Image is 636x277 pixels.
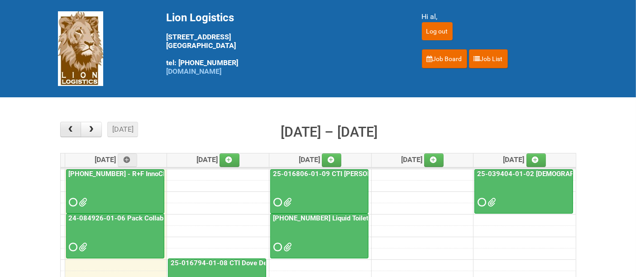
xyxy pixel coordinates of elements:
[196,155,239,164] span: [DATE]
[169,259,305,267] a: 25-016794-01-08 CTI Dove Deep Moisture
[283,244,290,250] span: Cell 2 Code R_Round 2.pdf Cell 1 Code P_Round 2.pdf LPF Mailing 2 24-096164-01.xlsx
[167,67,222,76] a: [DOMAIN_NAME]
[67,170,174,178] a: [PHONE_NUMBER] - R+F InnoCPT
[67,214,198,222] a: 24-084926-01-06 Pack Collab Wand Tint
[299,155,342,164] span: [DATE]
[273,199,280,205] span: Requested
[422,11,579,22] div: Hi al,
[69,244,76,250] span: Requested
[270,214,368,258] a: [PHONE_NUMBER] Liquid Toilet Bowl Cleaner - Mailing 2
[66,169,164,214] a: [PHONE_NUMBER] - R+F InnoCPT
[107,122,138,137] button: [DATE]
[478,199,484,205] span: Requested
[422,22,453,40] input: Log out
[281,122,378,143] h2: [DATE] – [DATE]
[401,155,444,164] span: [DATE]
[271,214,447,222] a: [PHONE_NUMBER] Liquid Toilet Bowl Cleaner - Mailing 2
[95,155,138,164] span: [DATE]
[66,214,164,258] a: 24-084926-01-06 Pack Collab Wand Tint
[469,49,508,68] a: Job List
[322,153,342,167] a: Add an event
[118,153,138,167] a: Add an event
[422,49,467,68] a: Job Board
[58,11,103,86] img: Lion Logistics
[526,153,546,167] a: Add an event
[474,169,573,214] a: 25-039404-01-02 [DEMOGRAPHIC_DATA] Wet Shave SQM
[220,153,239,167] a: Add an event
[58,44,103,53] a: Lion Logistics
[270,169,368,214] a: 25-016806-01-09 CTI [PERSON_NAME] Bar Superior HUT
[69,199,76,205] span: Requested
[167,11,399,76] div: [STREET_ADDRESS] [GEOGRAPHIC_DATA] tel: [PHONE_NUMBER]
[488,199,494,205] span: JNF 25-039404-01-02_REV.doc MDN 25-039404-01-02 MDN #2.xlsx MDN 25-039404-01-02.xlsx
[273,244,280,250] span: Requested
[79,199,86,205] span: 25_032854_01_LABELS_Lion.xlsx MOR 25-032854-01-08.xlsm MDN 25-032854-01-08 (1) MDN2.xlsx JNF 25-0...
[271,170,452,178] a: 25-016806-01-09 CTI [PERSON_NAME] Bar Superior HUT
[283,199,290,205] span: LPF - 25-016806-01-09 CTI Dove CM Bar Superior HUT.xlsx Dove CM Usage Instructions.pdf MDN - 25-0...
[503,155,546,164] span: [DATE]
[424,153,444,167] a: Add an event
[167,11,234,24] span: Lion Logistics
[79,244,86,250] span: Labels 24-084926-01-06 Pack Collab Wand Tint - Lion.xlsx MOR 24-084926-01-08.xlsm LPF 24-084926-0...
